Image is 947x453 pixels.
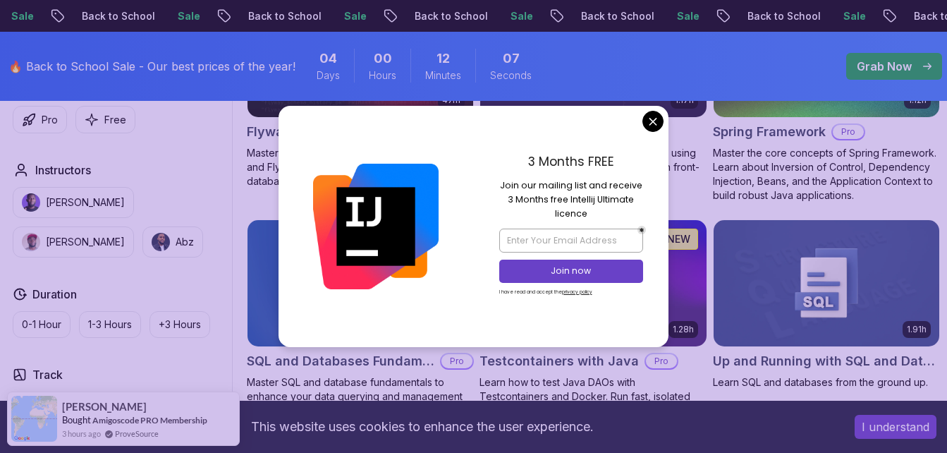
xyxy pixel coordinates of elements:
[11,411,833,442] div: This website uses cookies to enhance the user experience.
[713,375,940,389] p: Learn SQL and databases from the ground up.
[159,318,201,332] p: +3 Hours
[13,106,67,133] button: Pro
[104,113,126,127] p: Free
[907,324,927,335] p: 1.91h
[35,162,91,179] h2: Instructors
[79,311,141,338] button: 1-3 Hours
[13,226,134,258] button: instructor img[PERSON_NAME]
[149,311,210,338] button: +3 Hours
[142,226,203,258] button: instructor imgAbz
[855,415,936,439] button: Accept cookies
[62,414,91,425] span: Bought
[32,286,77,303] h2: Duration
[22,233,40,251] img: instructor img
[646,354,677,368] p: Pro
[479,351,639,371] h2: Testcontainers with Java
[436,49,450,68] span: 12 Minutes
[425,68,461,83] span: Minutes
[247,146,474,188] p: Master database migrations with Spring Boot and Flyway. Implement version control for your databa...
[713,122,826,142] h2: Spring Framework
[247,122,395,142] h2: Flyway and Spring Boot
[490,68,532,83] span: Seconds
[71,9,166,23] p: Back to School
[736,9,832,23] p: Back to School
[247,219,474,418] a: SQL and Databases Fundamentals card3.39hSQL and Databases FundamentalsProMaster SQL and database ...
[166,9,212,23] p: Sale
[22,193,40,212] img: instructor img
[46,235,125,249] p: [PERSON_NAME]
[13,187,134,218] button: instructor img[PERSON_NAME]
[319,49,337,68] span: 4 Days
[673,324,694,335] p: 1.28h
[152,233,170,251] img: instructor img
[403,9,499,23] p: Back to School
[88,318,132,332] p: 1-3 Hours
[247,351,434,371] h2: SQL and Databases Fundamentals
[62,401,147,413] span: [PERSON_NAME]
[237,9,333,23] p: Back to School
[479,375,707,432] p: Learn how to test Java DAOs with Testcontainers and Docker. Run fast, isolated tests against real...
[369,68,396,83] span: Hours
[42,113,58,127] p: Pro
[499,9,544,23] p: Sale
[713,219,940,389] a: Up and Running with SQL and Databases card1.91hUp and Running with SQL and DatabasesLearn SQL and...
[176,235,194,249] p: Abz
[713,351,940,371] h2: Up and Running with SQL and Databases
[374,49,392,68] span: 0 Hours
[13,311,71,338] button: 0-1 Hour
[32,366,63,383] h2: Track
[92,415,207,425] a: Amigoscode PRO Membership
[713,146,940,203] p: Master the core concepts of Spring Framework. Learn about Inversion of Control, Dependency Inject...
[570,9,666,23] p: Back to School
[22,318,61,332] p: 0-1 Hour
[714,220,939,346] img: Up and Running with SQL and Databases card
[247,375,474,418] p: Master SQL and database fundamentals to enhance your data querying and management skills.
[333,9,378,23] p: Sale
[317,68,340,83] span: Days
[46,195,125,210] p: [PERSON_NAME]
[503,49,520,68] span: 7 Seconds
[248,220,473,346] img: SQL and Databases Fundamentals card
[441,354,472,368] p: Pro
[62,428,101,440] span: 3 hours ago
[832,9,877,23] p: Sale
[75,106,135,133] button: Free
[833,125,864,139] p: Pro
[857,58,912,75] p: Grab Now
[666,9,711,23] p: Sale
[11,396,57,442] img: provesource social proof notification image
[115,428,159,440] a: ProveSource
[667,232,690,246] p: NEW
[8,58,295,75] p: 🔥 Back to School Sale - Our best prices of the year!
